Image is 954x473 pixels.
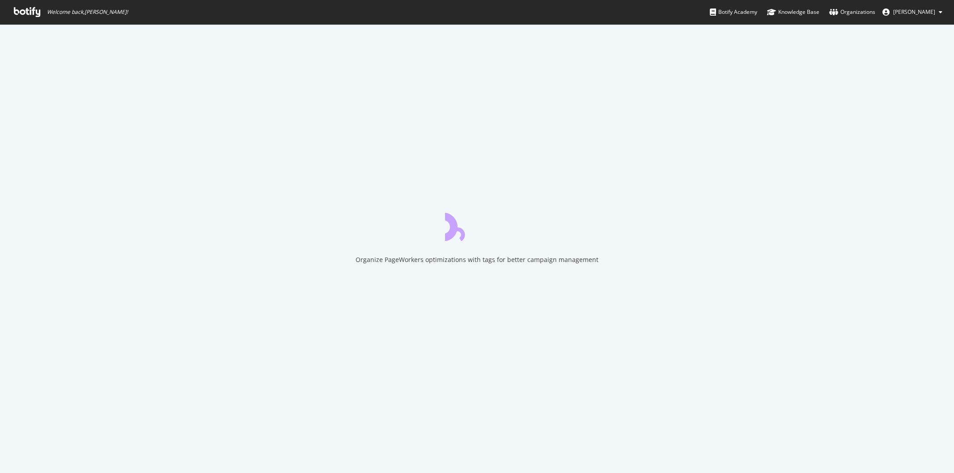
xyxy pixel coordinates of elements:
span: Magda Rapala [893,8,935,16]
div: Botify Academy [710,8,757,17]
div: Knowledge Base [767,8,819,17]
button: [PERSON_NAME] [875,5,950,19]
div: Organizations [829,8,875,17]
span: Welcome back, [PERSON_NAME] ! [47,8,128,16]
